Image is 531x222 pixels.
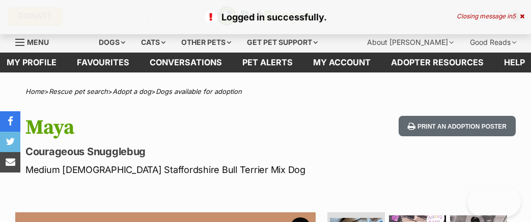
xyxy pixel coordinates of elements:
a: conversations [139,53,232,72]
a: Favourites [67,53,139,72]
button: Print an adoption poster [399,116,516,137]
a: Menu [15,32,56,51]
div: Dogs [92,32,132,53]
div: Get pet support [240,32,325,53]
a: Pet alerts [232,53,303,72]
a: Adopter resources [381,53,494,72]
a: Rescue pet search [49,87,108,95]
h1: Maya [25,116,326,139]
span: 5 [512,12,516,20]
div: Good Reads [463,32,523,53]
div: Cats [134,32,173,53]
a: Home [25,87,44,95]
p: Courageous Snugglebug [25,144,326,159]
span: Menu [27,38,49,46]
div: About [PERSON_NAME] [360,32,461,53]
iframe: Help Scout Beacon - Open [467,186,521,217]
p: Logged in successfully. [10,10,521,24]
p: Medium [DEMOGRAPHIC_DATA] Staffordshire Bull Terrier Mix Dog [25,163,326,177]
div: Closing message in [457,13,524,20]
a: My account [303,53,381,72]
div: Other pets [174,32,238,53]
a: Adopt a dog [113,87,151,95]
a: Dogs available for adoption [156,87,242,95]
